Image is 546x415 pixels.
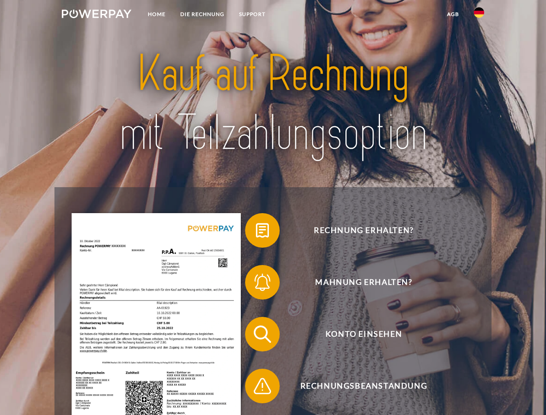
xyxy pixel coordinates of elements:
button: Rechnungsbeanstandung [245,369,470,403]
a: DIE RECHNUNG [173,6,232,22]
img: qb_bell.svg [252,271,273,293]
span: Mahnung erhalten? [258,265,469,300]
a: SUPPORT [232,6,273,22]
span: Rechnung erhalten? [258,213,469,248]
img: logo-powerpay-white.svg [62,10,131,18]
img: qb_warning.svg [252,375,273,397]
img: qb_bill.svg [252,220,273,241]
a: Home [140,6,173,22]
img: title-powerpay_de.svg [83,41,463,166]
button: Rechnung erhalten? [245,213,470,248]
a: agb [440,6,466,22]
span: Konto einsehen [258,317,469,351]
span: Rechnungsbeanstandung [258,369,469,403]
img: qb_search.svg [252,323,273,345]
button: Mahnung erhalten? [245,265,470,300]
button: Konto einsehen [245,317,470,351]
img: de [474,7,484,18]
